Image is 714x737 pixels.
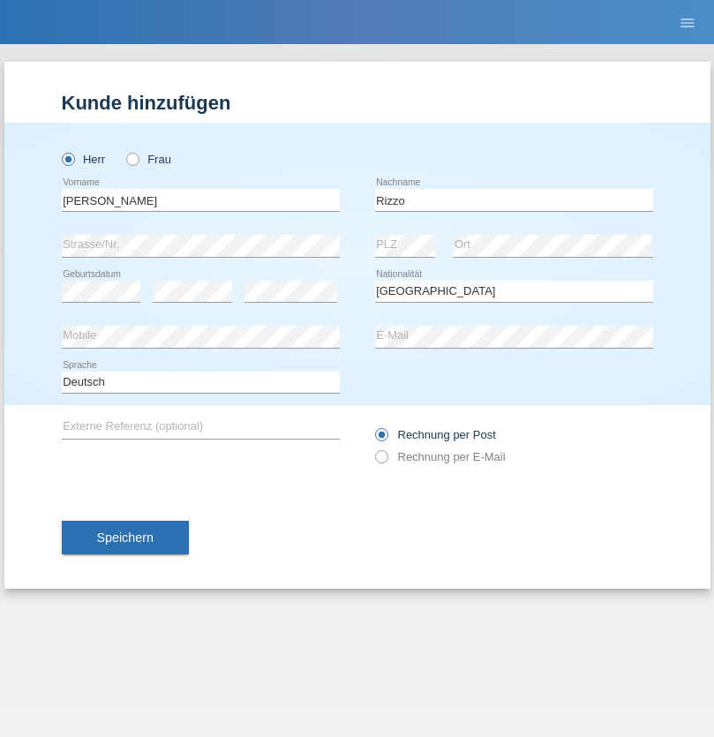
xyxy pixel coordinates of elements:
label: Rechnung per Post [375,428,496,441]
label: Herr [62,153,106,166]
label: Frau [126,153,171,166]
button: Speichern [62,521,189,554]
h1: Kunde hinzufügen [62,92,653,114]
a: menu [670,17,705,27]
span: Speichern [97,530,154,545]
label: Rechnung per E-Mail [375,450,506,463]
input: Rechnung per Post [375,428,387,450]
input: Rechnung per E-Mail [375,450,387,472]
input: Frau [126,153,138,164]
input: Herr [62,153,73,164]
i: menu [679,14,696,32]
